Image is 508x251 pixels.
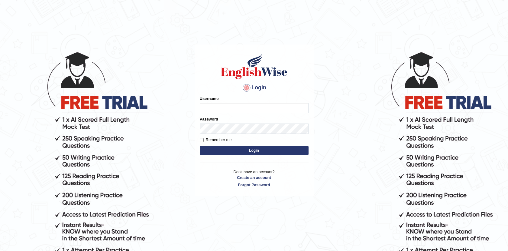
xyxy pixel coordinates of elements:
[220,53,289,80] img: Logo of English Wise sign in for intelligent practice with AI
[200,83,309,93] h4: Login
[200,146,309,155] button: Login
[200,175,309,180] a: Create an account
[200,116,218,122] label: Password
[200,138,204,142] input: Remember me
[200,169,309,188] p: Don't have an account?
[200,182,309,188] a: Forgot Password
[200,96,219,101] label: Username
[200,137,232,143] label: Remember me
